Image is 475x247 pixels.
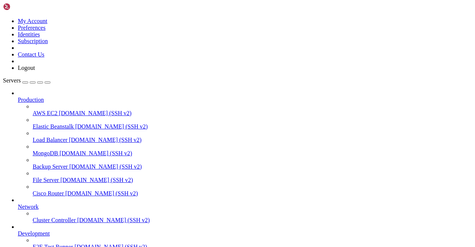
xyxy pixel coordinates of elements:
[18,31,40,38] a: Identities
[18,51,45,58] a: Contact Us
[3,77,21,84] span: Servers
[33,130,472,143] li: Load Balancer [DOMAIN_NAME] (SSH v2)
[59,150,132,156] span: [DOMAIN_NAME] (SSH v2)
[33,143,472,157] li: MongoDB [DOMAIN_NAME] (SSH v2)
[33,137,68,143] span: Load Balancer
[18,97,44,103] span: Production
[18,25,46,31] a: Preferences
[33,123,74,130] span: Elastic Beanstalk
[33,183,472,197] li: Cisco Router [DOMAIN_NAME] (SSH v2)
[77,217,150,223] span: [DOMAIN_NAME] (SSH v2)
[18,90,472,197] li: Production
[18,38,48,44] a: Subscription
[33,150,58,156] span: MongoDB
[33,170,472,183] li: File Server [DOMAIN_NAME] (SSH v2)
[33,157,472,170] li: Backup Server [DOMAIN_NAME] (SSH v2)
[33,190,472,197] a: Cisco Router [DOMAIN_NAME] (SSH v2)
[60,177,133,183] span: [DOMAIN_NAME] (SSH v2)
[33,217,472,224] a: Cluster Controller [DOMAIN_NAME] (SSH v2)
[3,77,50,84] a: Servers
[18,97,472,103] a: Production
[33,163,472,170] a: Backup Server [DOMAIN_NAME] (SSH v2)
[59,110,132,116] span: [DOMAIN_NAME] (SSH v2)
[33,177,472,183] a: File Server [DOMAIN_NAME] (SSH v2)
[33,137,472,143] a: Load Balancer [DOMAIN_NAME] (SSH v2)
[18,230,472,237] a: Development
[18,197,472,224] li: Network
[3,3,46,10] img: Shellngn
[33,123,472,130] a: Elastic Beanstalk [DOMAIN_NAME] (SSH v2)
[33,210,472,224] li: Cluster Controller [DOMAIN_NAME] (SSH v2)
[69,137,142,143] span: [DOMAIN_NAME] (SSH v2)
[18,18,47,24] a: My Account
[33,110,58,116] span: AWS EC2
[33,177,59,183] span: File Server
[33,217,76,223] span: Cluster Controller
[33,150,472,157] a: MongoDB [DOMAIN_NAME] (SSH v2)
[75,123,148,130] span: [DOMAIN_NAME] (SSH v2)
[18,204,472,210] a: Network
[69,163,142,170] span: [DOMAIN_NAME] (SSH v2)
[33,103,472,117] li: AWS EC2 [DOMAIN_NAME] (SSH v2)
[18,65,35,71] a: Logout
[33,117,472,130] li: Elastic Beanstalk [DOMAIN_NAME] (SSH v2)
[33,110,472,117] a: AWS EC2 [DOMAIN_NAME] (SSH v2)
[18,230,50,237] span: Development
[33,163,68,170] span: Backup Server
[18,204,39,210] span: Network
[33,190,64,196] span: Cisco Router
[65,190,138,196] span: [DOMAIN_NAME] (SSH v2)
